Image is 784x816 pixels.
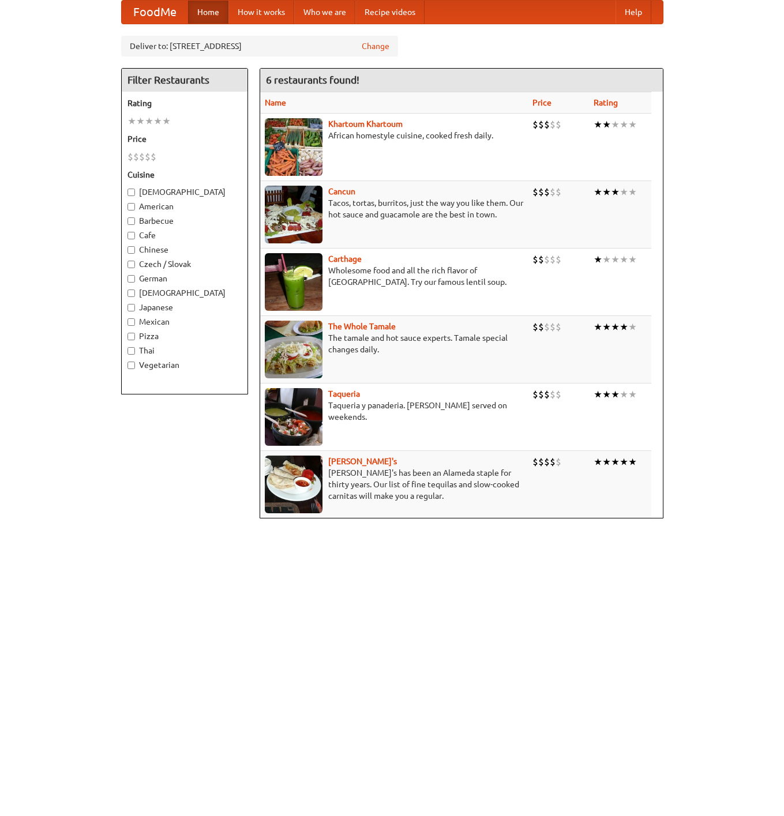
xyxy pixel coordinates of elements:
label: [DEMOGRAPHIC_DATA] [127,287,242,299]
li: $ [556,321,561,333]
li: $ [538,388,544,401]
li: ★ [620,253,628,266]
input: Barbecue [127,217,135,225]
li: $ [550,186,556,198]
div: Deliver to: [STREET_ADDRESS] [121,36,398,57]
li: ★ [628,321,637,333]
p: Wholesome food and all the rich flavor of [GEOGRAPHIC_DATA]. Try our famous lentil soup. [265,265,523,288]
li: ★ [620,456,628,468]
a: Recipe videos [355,1,425,24]
input: Pizza [127,333,135,340]
li: $ [544,456,550,468]
a: Taqueria [328,389,360,398]
li: $ [550,118,556,131]
input: Mexican [127,318,135,326]
li: ★ [628,456,637,468]
input: Czech / Slovak [127,261,135,268]
p: African homestyle cuisine, cooked fresh daily. [265,130,523,141]
img: pedros.jpg [265,456,322,513]
p: Taqueria y panaderia. [PERSON_NAME] served on weekends. [265,400,523,423]
b: [PERSON_NAME]'s [328,457,397,466]
li: ★ [620,118,628,131]
label: Japanese [127,302,242,313]
a: FoodMe [122,1,188,24]
li: $ [556,118,561,131]
img: wholetamale.jpg [265,321,322,378]
li: ★ [602,253,611,266]
label: American [127,201,242,212]
input: Chinese [127,246,135,254]
input: American [127,203,135,210]
li: ★ [611,388,620,401]
a: Name [265,98,286,107]
li: $ [556,186,561,198]
a: The Whole Tamale [328,322,396,331]
li: $ [544,253,550,266]
li: ★ [594,118,602,131]
h5: Rating [127,97,242,109]
li: ★ [162,115,171,127]
a: Carthage [328,254,362,264]
li: ★ [602,186,611,198]
li: $ [151,151,156,163]
li: $ [532,321,538,333]
img: carthage.jpg [265,253,322,311]
li: ★ [602,456,611,468]
li: ★ [611,253,620,266]
label: Cafe [127,230,242,241]
a: Khartoum Khartoum [328,119,403,129]
li: ★ [611,118,620,131]
input: German [127,275,135,283]
li: ★ [628,253,637,266]
li: $ [544,118,550,131]
li: $ [538,253,544,266]
img: cancun.jpg [265,186,322,243]
label: Czech / Slovak [127,258,242,270]
li: $ [550,388,556,401]
h4: Filter Restaurants [122,69,247,92]
a: Cancun [328,187,355,196]
input: Thai [127,347,135,355]
li: $ [556,388,561,401]
li: ★ [594,321,602,333]
li: $ [538,321,544,333]
p: The tamale and hot sauce experts. Tamale special changes daily. [265,332,523,355]
input: Cafe [127,232,135,239]
input: Vegetarian [127,362,135,369]
li: ★ [594,186,602,198]
li: $ [550,321,556,333]
a: Price [532,98,552,107]
label: Thai [127,345,242,356]
li: ★ [594,456,602,468]
li: $ [544,321,550,333]
p: Tacos, tortas, burritos, just the way you like them. Our hot sauce and guacamole are the best in ... [265,197,523,220]
li: ★ [136,115,145,127]
a: Home [188,1,228,24]
a: Who we are [294,1,355,24]
a: Change [362,40,389,52]
li: $ [544,388,550,401]
label: Barbecue [127,215,242,227]
li: ★ [628,186,637,198]
label: Mexican [127,316,242,328]
a: How it works [228,1,294,24]
li: $ [538,456,544,468]
li: $ [538,186,544,198]
li: ★ [594,253,602,266]
h5: Cuisine [127,169,242,181]
li: $ [532,186,538,198]
li: $ [550,456,556,468]
img: khartoum.jpg [265,118,322,176]
h5: Price [127,133,242,145]
input: Japanese [127,304,135,311]
li: ★ [127,115,136,127]
li: $ [538,118,544,131]
li: ★ [611,321,620,333]
img: taqueria.jpg [265,388,322,446]
li: ★ [594,388,602,401]
li: ★ [611,456,620,468]
li: $ [550,253,556,266]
